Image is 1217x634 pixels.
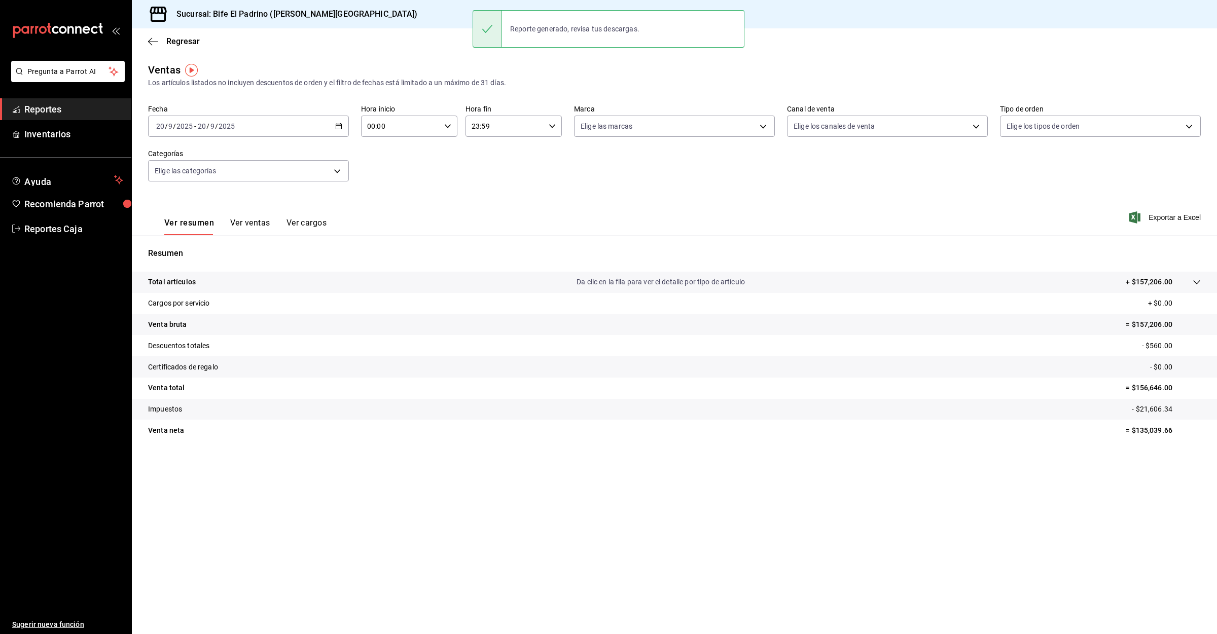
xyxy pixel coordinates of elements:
[24,174,110,186] span: Ayuda
[24,222,123,236] span: Reportes Caja
[787,105,988,113] label: Canal de venta
[148,36,200,46] button: Regresar
[155,166,217,176] span: Elige las categorías
[1131,211,1201,223] button: Exportar a Excel
[1148,298,1201,309] p: + $0.00
[168,8,418,20] h3: Sucursal: Bife El Padrino ([PERSON_NAME][GEOGRAPHIC_DATA])
[1000,105,1201,113] label: Tipo de orden
[148,383,185,393] p: Venta total
[112,26,120,34] button: open_drawer_menu
[197,122,206,130] input: --
[148,425,184,436] p: Venta neta
[206,122,209,130] span: /
[1126,425,1201,436] p: = $135,039.66
[148,404,182,415] p: Impuestos
[194,122,196,130] span: -
[12,619,123,630] span: Sugerir nueva función
[24,197,123,211] span: Recomienda Parrot
[148,298,210,309] p: Cargos por servicio
[794,121,875,131] span: Elige los canales de venta
[230,218,270,235] button: Ver ventas
[7,73,125,84] a: Pregunta a Parrot AI
[168,122,173,130] input: --
[185,64,198,77] img: Tooltip marker
[11,61,125,82] button: Pregunta a Parrot AI
[148,319,187,330] p: Venta bruta
[1150,362,1201,372] p: - $0.00
[466,105,562,113] label: Hora fin
[166,36,200,46] span: Regresar
[173,122,176,130] span: /
[1007,121,1080,131] span: Elige los tipos de orden
[581,121,632,131] span: Elige las marcas
[1126,383,1201,393] p: = $156,646.00
[577,277,745,287] p: Da clic en la fila para ver el detalle por tipo de artículo
[164,218,214,235] button: Ver resumen
[148,247,1201,259] p: Resumen
[1132,404,1201,415] p: - $21,606.34
[502,18,648,40] div: Reporte generado, revisa tus descargas.
[148,78,1201,88] div: Los artículos listados no incluyen descuentos de orden y el filtro de fechas está limitado a un m...
[156,122,165,130] input: --
[176,122,193,130] input: ----
[148,105,349,113] label: Fecha
[165,122,168,130] span: /
[24,102,123,116] span: Reportes
[148,362,218,372] p: Certificados de regalo
[361,105,457,113] label: Hora inicio
[27,66,109,77] span: Pregunta a Parrot AI
[1142,341,1201,351] p: - $560.00
[218,122,235,130] input: ----
[287,218,327,235] button: Ver cargos
[1126,277,1172,287] p: + $157,206.00
[164,218,327,235] div: navigation tabs
[24,127,123,141] span: Inventarios
[215,122,218,130] span: /
[210,122,215,130] input: --
[148,62,181,78] div: Ventas
[148,341,209,351] p: Descuentos totales
[148,277,196,287] p: Total artículos
[574,105,775,113] label: Marca
[1126,319,1201,330] p: = $157,206.00
[148,150,349,157] label: Categorías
